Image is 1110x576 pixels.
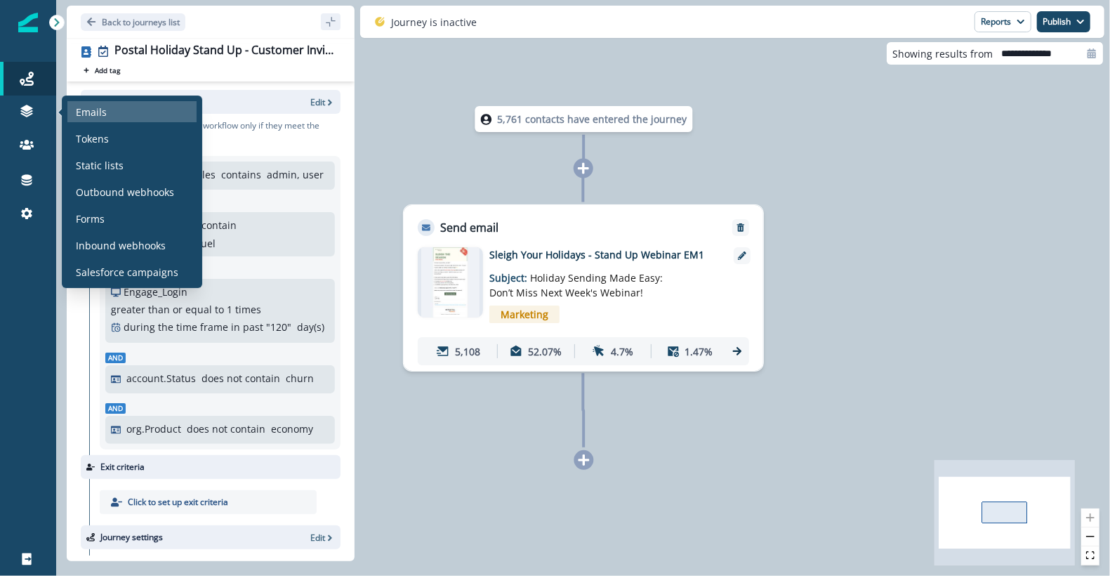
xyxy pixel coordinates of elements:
a: Inbound webhooks [67,235,197,256]
button: sidebar collapse toggle [321,13,341,30]
button: Add tag [81,65,123,76]
p: Subject: [489,262,665,300]
button: Remove [729,223,752,233]
a: Salesforce campaigns [67,261,197,282]
a: Forms [67,208,197,229]
p: churn [286,371,314,386]
p: in past [231,320,263,334]
p: does not contain [187,421,265,436]
p: Outbound webhooks [76,185,174,199]
p: Journey is inactive [391,15,477,30]
p: Back to journeys list [102,16,180,28]
p: contains [221,167,261,182]
p: Salesforce campaigns [76,265,178,280]
p: does not contain [201,371,280,386]
g: Edge from 3311b52b-9ddb-48aa-9a9b-109019a93f01 to node-add-under-f58a5433-92a4-4a41-84d2-28f6b8c1... [583,373,584,447]
a: Outbound webhooks [67,181,197,202]
p: 1.47% [685,344,713,359]
p: Emails [76,105,107,119]
button: zoom out [1081,528,1099,546]
img: email asset unavailable [421,247,480,318]
p: 52.07% [528,344,562,359]
span: Holiday Sending Made Easy: Don’t Miss Next Week's Webinar! [489,271,663,299]
p: account.Status [126,371,196,386]
div: 5,761 contacts have entered the journey [449,106,719,132]
span: Marketing [489,306,560,323]
span: And [105,403,126,414]
p: times [235,302,261,317]
p: greater than or equal to [111,302,224,317]
p: Exit criteria [100,461,145,473]
p: Send email [440,219,498,236]
span: And [105,353,126,363]
a: Emails [67,101,197,122]
img: Inflection [18,13,38,32]
p: during the time frame [124,320,228,334]
div: Send emailRemoveemail asset unavailableSleigh Your Holidays - Stand Up Webinar EM1Subject: Holida... [403,204,764,372]
p: Edit [310,532,325,544]
p: Sleigh Your Holidays - Stand Up Webinar EM1 [489,247,714,262]
p: org.Product [126,421,181,436]
p: Showing results from [892,46,993,61]
p: Tokens [76,131,109,146]
p: Schedule the journey based on the following timings [100,555,303,568]
button: Reports [974,11,1031,32]
p: 5,108 [455,344,480,359]
p: Consider a contact for the workflow only if they meet the following criteria [100,119,341,145]
button: Publish [1037,11,1090,32]
p: " 120 " [266,320,291,334]
div: Postal Holiday Stand Up - Customer Invite EM1 [114,44,335,59]
p: 1 [227,302,232,317]
button: Edit [310,96,335,108]
p: Click to set up exit criteria [128,496,228,509]
a: Tokens [67,128,197,149]
button: fit view [1081,546,1099,565]
p: Add tag [95,66,120,74]
p: Static lists [76,158,124,173]
p: Edit [310,96,325,108]
p: 4.7% [611,344,633,359]
p: admin, user [267,167,324,182]
button: Go back [81,13,185,31]
p: day(s) [297,320,324,334]
p: 5,761 contacts have entered the journey [498,112,687,126]
button: Edit [310,532,335,544]
p: Forms [76,211,105,226]
p: Inbound webhooks [76,238,166,253]
p: Engage_Login [124,284,187,299]
p: Journey settings [100,531,163,544]
a: Static lists [67,155,197,176]
p: economy [271,421,313,436]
